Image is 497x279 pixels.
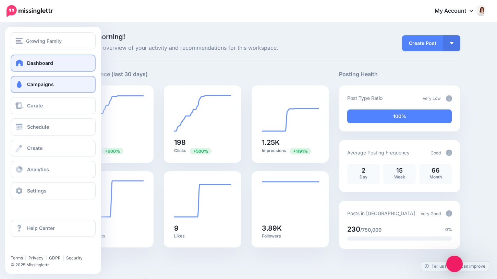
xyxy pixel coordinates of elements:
a: Curate [11,97,96,114]
a: My Account [428,3,487,20]
img: info-circle-grey.png [446,150,452,156]
a: Settings [11,182,96,199]
span: Month [429,174,442,179]
span: Schedule [27,124,49,130]
p: Clicks [174,148,231,154]
img: menu.png [16,38,23,44]
p: Posts in [GEOGRAPHIC_DATA] [347,209,415,217]
div: Open Intercom Messenger [446,256,463,272]
h5: 198 [174,139,231,146]
a: GDPR [49,255,61,260]
a: Create [11,140,96,157]
span: Previous period: 33 [190,148,211,154]
span: /750,000 [360,227,381,233]
p: Followers [262,233,319,239]
a: Schedule [11,118,96,136]
span: | [46,255,47,260]
span: | [25,255,26,260]
a: Help Center [11,220,96,237]
a: Create Post [402,35,443,51]
span: Curate [27,103,43,108]
span: Very Low [423,96,441,101]
a: Tell us how we can improve [421,261,489,271]
a: Dashboard [11,55,96,72]
span: Week [394,174,405,179]
div: 100% of your posts in the last 30 days have been from Drip Campaigns [347,109,452,123]
p: Post Type Ratio [347,94,383,102]
span: Growing Family [26,37,62,45]
h5: 1.25K [262,139,319,146]
iframe: Twitter Follow Button [11,245,64,252]
h5: Posting Health [339,70,460,79]
span: Day [360,174,367,179]
p: Likes [174,233,231,239]
span: Settings [27,188,47,194]
h5: 3.89K [262,225,319,232]
span: Campaigns [27,81,54,87]
p: Impressions [262,148,319,154]
span: 0% [445,226,452,233]
button: Growing Family [11,32,96,49]
span: Here's an overview of your activity and recommendations for this workspace. [76,44,329,53]
img: info-circle-grey.png [446,210,452,217]
span: Create [27,145,43,151]
p: 2 [351,167,376,174]
span: Dashboard [27,60,53,66]
h5: 9 [174,225,231,232]
span: Very Good [421,211,441,216]
span: Previous period: 7 [101,148,123,154]
img: info-circle-grey.png [446,95,452,102]
span: 230 [347,225,360,233]
span: Previous period: 97 [290,148,311,154]
img: arrow-down-white.png [450,42,453,44]
span: | [63,255,64,260]
h5: 49 [87,139,144,146]
span: Analytics [27,166,49,172]
p: Posts [87,148,144,154]
img: Missinglettr [7,5,53,17]
a: Security [66,255,83,260]
span: Good [431,150,441,155]
p: 15 [387,167,412,174]
span: Help Center [27,225,55,231]
a: Privacy [28,255,44,260]
li: © 2025 Missinglettr [11,261,101,268]
a: Campaigns [11,76,96,93]
h5: Performance (last 30 days) [76,70,148,79]
p: Retweets [87,233,144,239]
p: 66 [423,167,448,174]
a: Terms [11,255,23,260]
h5: 2 [87,225,144,232]
a: Analytics [11,161,96,178]
p: Average Posting Frequency [347,149,410,156]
